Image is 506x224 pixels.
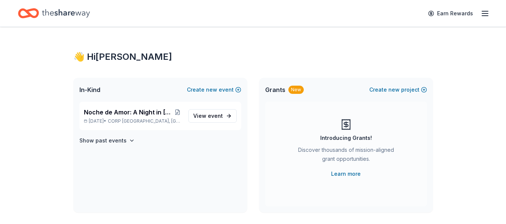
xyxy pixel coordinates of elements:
span: View [193,111,223,120]
span: Grants [265,85,285,94]
a: Learn more [331,169,361,178]
span: Noche de Amor: A Night in [GEOGRAPHIC_DATA] [84,108,173,117]
button: Createnewproject [369,85,427,94]
a: Home [18,4,90,22]
span: CORP [GEOGRAPHIC_DATA], [GEOGRAPHIC_DATA] [108,118,182,124]
button: Createnewevent [187,85,241,94]
a: View event [188,109,237,123]
div: 👋 Hi [PERSON_NAME] [73,51,433,63]
button: Show past events [79,136,135,145]
span: In-Kind [79,85,100,94]
p: [DATE] • [84,118,182,124]
h4: Show past events [79,136,127,145]
div: Discover thousands of mission-aligned grant opportunities. [295,145,397,166]
span: new [388,85,400,94]
div: New [288,86,304,94]
span: new [206,85,217,94]
a: Earn Rewards [424,7,478,20]
span: event [208,113,223,119]
div: Introducing Grants! [320,134,372,142]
